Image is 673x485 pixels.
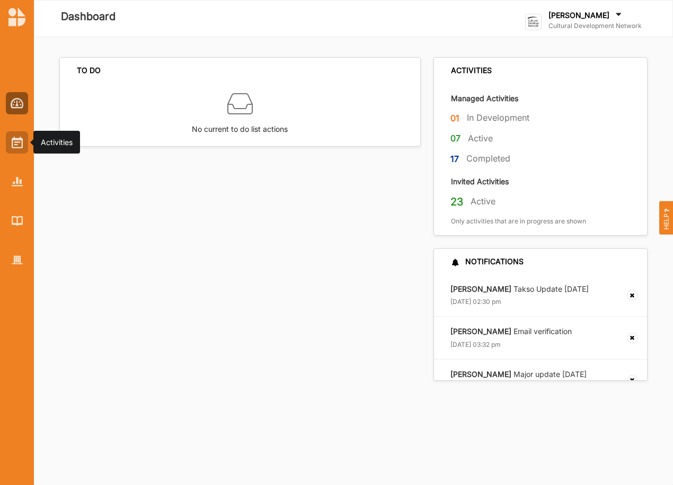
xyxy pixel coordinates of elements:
label: 23 [450,195,463,209]
label: Only activities that are in progress are shown [451,217,586,226]
label: 01 [450,112,459,125]
label: Active [471,196,495,207]
label: 07 [450,132,461,145]
label: Takso Update [DATE] [450,284,589,294]
label: Active [468,133,493,144]
img: Dashboard [11,98,24,109]
label: 17 [450,152,459,166]
label: No current to do list actions [192,116,288,135]
img: Activities [12,137,23,148]
div: ACTIVITIES [451,66,492,75]
div: TO DO [77,66,101,75]
img: box [227,91,253,116]
a: Reports [6,170,28,193]
img: Reports [12,177,23,186]
a: Library [6,210,28,232]
label: [DATE] 02:30 pm [450,298,501,306]
a: Organisation [6,249,28,271]
label: Dashboard [61,8,116,25]
img: Organisation [12,256,23,265]
label: [PERSON_NAME] [548,11,609,20]
label: Completed [466,153,510,164]
label: Managed Activities [451,93,518,103]
label: [DATE] 03:32 pm [450,340,501,349]
div: Activities [41,137,73,148]
label: Invited Activities [451,176,509,186]
a: Activities [6,131,28,154]
strong: [PERSON_NAME] [450,327,511,336]
label: Email verification [450,327,572,336]
div: NOTIFICATIONS [451,257,524,266]
img: Library [12,216,23,225]
img: logo [525,14,542,30]
label: Cultural Development Network [548,22,642,30]
img: logo [8,7,25,26]
label: Major update [DATE] [450,370,587,379]
label: In Development [467,112,529,123]
strong: [PERSON_NAME] [450,370,511,379]
strong: [PERSON_NAME] [450,284,511,293]
a: Dashboard [6,92,28,114]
